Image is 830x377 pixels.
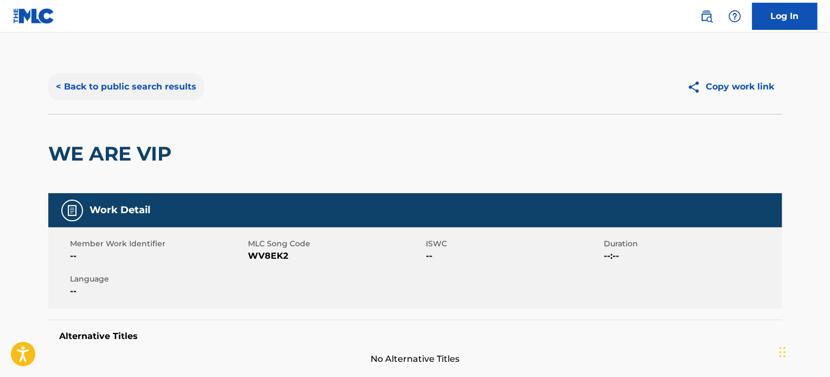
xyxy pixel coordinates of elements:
[604,238,779,250] span: Duration
[604,250,779,263] span: --:--
[48,73,204,100] button: < Back to public search results
[248,250,423,263] span: WV8EK2
[70,273,245,285] span: Language
[687,80,706,94] img: Copy work link
[426,250,601,263] span: --
[426,238,601,250] span: ISWC
[695,5,717,27] a: Public Search
[59,331,771,342] h5: Alternative Titles
[724,5,745,27] div: Help
[66,204,79,217] img: Work Detail
[70,250,245,263] span: --
[679,73,782,100] button: Copy work link
[752,3,817,30] a: Log In
[48,142,177,166] h2: WE ARE VIP
[776,325,830,377] iframe: Chat Widget
[13,8,55,24] img: MLC Logo
[779,336,786,368] div: Drag
[700,10,713,23] img: search
[70,238,245,250] span: Member Work Identifier
[728,10,741,23] img: help
[248,238,423,250] span: MLC Song Code
[70,285,245,298] span: --
[48,353,782,366] span: No Alternative Titles
[90,204,150,216] h5: Work Detail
